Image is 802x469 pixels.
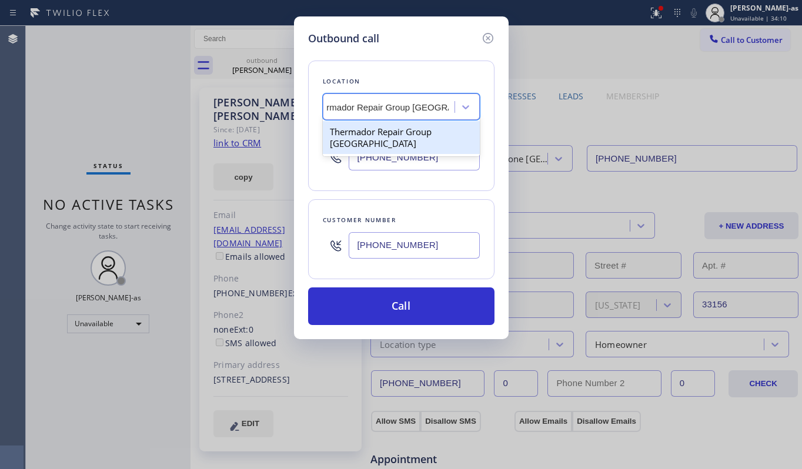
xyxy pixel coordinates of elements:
button: Call [308,287,494,325]
div: Thermador Repair Group [GEOGRAPHIC_DATA] [323,121,480,154]
input: (123) 456-7890 [349,144,480,170]
div: Location [323,75,480,88]
input: (123) 456-7890 [349,232,480,259]
div: Customer number [323,214,480,226]
h5: Outbound call [308,31,379,46]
